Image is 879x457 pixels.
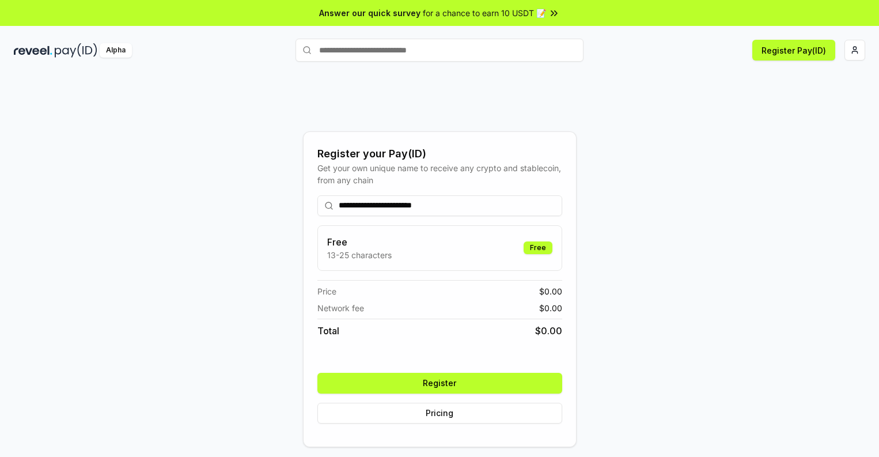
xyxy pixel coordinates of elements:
[327,235,392,249] h3: Free
[535,324,562,338] span: $ 0.00
[524,241,552,254] div: Free
[423,7,546,19] span: for a chance to earn 10 USDT 📝
[317,324,339,338] span: Total
[14,43,52,58] img: reveel_dark
[100,43,132,58] div: Alpha
[55,43,97,58] img: pay_id
[319,7,420,19] span: Answer our quick survey
[539,302,562,314] span: $ 0.00
[317,373,562,394] button: Register
[327,249,392,261] p: 13-25 characters
[317,285,336,297] span: Price
[539,285,562,297] span: $ 0.00
[317,162,562,186] div: Get your own unique name to receive any crypto and stablecoin, from any chain
[317,146,562,162] div: Register your Pay(ID)
[317,403,562,424] button: Pricing
[752,40,835,61] button: Register Pay(ID)
[317,302,364,314] span: Network fee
